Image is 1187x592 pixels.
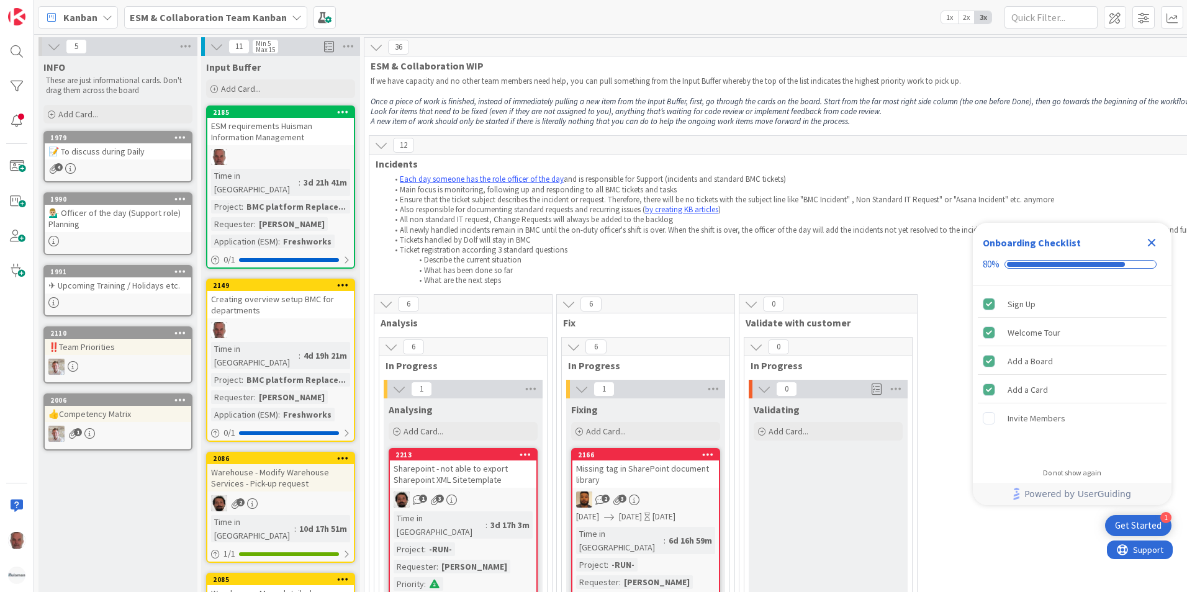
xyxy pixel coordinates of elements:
[45,194,191,232] div: 1990💁🏼‍♂️ Officer of the day (Support role) Planning
[978,319,1167,346] div: Welcome Tour is complete.
[576,575,619,589] div: Requester
[45,132,191,143] div: 1979
[487,518,533,532] div: 3d 17h 3m
[424,577,426,591] span: :
[586,426,626,437] span: Add Card...
[45,194,191,205] div: 1990
[256,40,271,47] div: Min 5
[45,359,191,375] div: Rd
[979,483,1165,505] a: Powered by UserGuiding
[206,61,261,73] span: Input Buffer
[371,116,850,127] em: A new item of work should only be started if there is literally nothing that you can do to help t...
[211,408,278,421] div: Application (ESM)
[50,133,191,142] div: 1979
[593,382,615,397] span: 1
[388,40,409,55] span: 36
[978,348,1167,375] div: Add a Board is complete.
[130,11,287,24] b: ESM & Collaboration Team Kanban
[1008,297,1036,312] div: Sign Up
[43,61,65,73] span: INFO
[45,277,191,294] div: ✈ Upcoming Training / Holidays etc.
[371,106,882,117] em: Look for items that need to be fixed (even if they are not assigned to you), anything that’s wait...
[607,558,608,572] span: :
[211,373,241,387] div: Project
[1008,354,1053,369] div: Add a Board
[241,373,243,387] span: :
[608,558,638,572] div: -RUN-
[983,259,1162,270] div: Checklist progress: 80%
[46,76,190,96] p: These are just informational cards. Don't drag them across the board
[1004,6,1098,29] input: Quick Filter...
[211,169,299,196] div: Time in [GEOGRAPHIC_DATA]
[973,483,1171,505] div: Footer
[48,426,65,442] img: Rd
[50,396,191,405] div: 2006
[576,510,599,523] span: [DATE]
[754,403,800,416] span: Validating
[211,149,227,165] img: HB
[211,235,278,248] div: Application (ESM)
[50,329,191,338] div: 2110
[254,390,256,404] span: :
[645,204,718,215] a: by creating KB articles
[419,495,427,503] span: 1
[776,382,797,397] span: 0
[394,542,424,556] div: Project
[1115,519,1162,532] div: Get Started
[294,522,296,536] span: :
[576,527,664,554] div: Time in [GEOGRAPHIC_DATA]
[45,395,191,422] div: 2006👍Competency Matrix
[256,390,328,404] div: [PERSON_NAME]
[941,11,958,24] span: 1x
[436,560,438,573] span: :
[1043,468,1101,478] div: Do not show again
[1008,325,1060,340] div: Welcome Tour
[958,11,975,24] span: 2x
[221,83,261,94] span: Add Card...
[983,259,1000,270] div: 80%
[768,339,789,354] span: 0
[45,266,191,277] div: 1991
[619,575,621,589] span: :
[978,290,1167,318] div: Sign Up is complete.
[45,395,191,406] div: 2006
[751,359,896,372] span: In Progress
[436,495,444,503] span: 3
[223,426,235,439] span: 0 / 1
[207,574,354,585] div: 2085
[278,235,280,248] span: :
[438,560,510,573] div: [PERSON_NAME]
[394,491,410,508] img: AC
[395,451,536,459] div: 2213
[45,339,191,355] div: ‼️Team Priorities
[50,195,191,204] div: 1990
[424,542,426,556] span: :
[585,339,607,354] span: 6
[243,200,349,213] div: BMC platform Replace...
[207,291,354,318] div: Creating overview setup BMC for departments
[213,454,354,463] div: 2086
[256,217,328,231] div: [PERSON_NAME]
[207,322,354,338] div: HB
[404,426,443,437] span: Add Card...
[45,328,191,339] div: 2110
[74,428,82,436] span: 1
[299,176,300,189] span: :
[8,8,25,25] img: Visit kanbanzone.com
[1008,382,1048,397] div: Add a Card
[211,515,294,542] div: Time in [GEOGRAPHIC_DATA]
[568,359,714,372] span: In Progress
[207,149,354,165] div: HB
[207,280,354,291] div: 2149
[426,542,455,556] div: -RUN-
[278,408,280,421] span: :
[207,546,354,562] div: 1/1
[45,328,191,355] div: 2110‼️Team Priorities
[213,281,354,290] div: 2149
[207,280,354,318] div: 2149Creating overview setup BMC for departments
[389,403,433,416] span: Analysing
[394,577,424,591] div: Priority
[403,339,424,354] span: 6
[666,534,715,547] div: 6d 16h 59m
[211,200,241,213] div: Project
